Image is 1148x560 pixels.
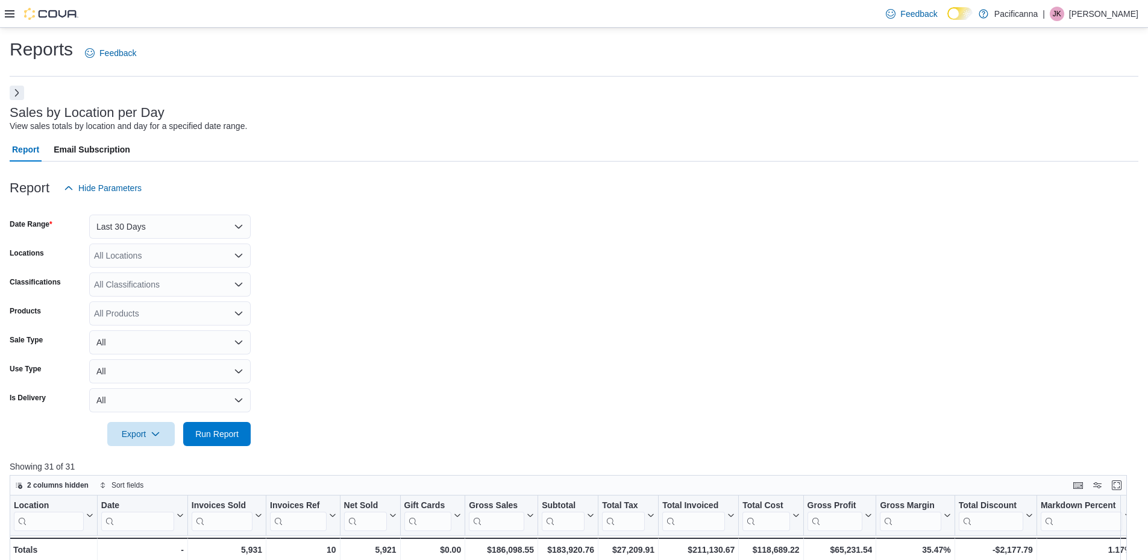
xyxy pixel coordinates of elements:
[881,2,942,26] a: Feedback
[13,543,93,557] div: Totals
[78,182,142,194] span: Hide Parameters
[344,500,397,531] button: Net Sold
[959,500,1023,531] div: Total Discount
[1043,7,1045,21] p: |
[10,120,247,133] div: View sales totals by location and day for a specified date range.
[10,181,49,195] h3: Report
[95,478,148,492] button: Sort fields
[662,500,725,512] div: Total Invoiced
[404,500,452,531] div: Gift Card Sales
[192,500,252,512] div: Invoices Sold
[10,335,43,345] label: Sale Type
[808,500,873,531] button: Gross Profit
[89,359,251,383] button: All
[192,500,252,531] div: Invoices Sold
[59,176,146,200] button: Hide Parameters
[742,500,789,512] div: Total Cost
[89,330,251,354] button: All
[602,500,645,531] div: Total Tax
[469,500,524,531] div: Gross Sales
[14,500,84,512] div: Location
[10,393,46,403] label: Is Delivery
[10,478,93,492] button: 2 columns hidden
[101,500,174,531] div: Date
[1050,7,1064,21] div: Joshua Kolthof
[89,215,251,239] button: Last 30 Days
[959,500,1033,531] button: Total Discount
[234,309,243,318] button: Open list of options
[880,500,941,512] div: Gross Margin
[234,251,243,260] button: Open list of options
[270,500,326,512] div: Invoices Ref
[602,500,645,512] div: Total Tax
[183,422,251,446] button: Run Report
[662,500,725,531] div: Total Invoiced
[959,500,1023,512] div: Total Discount
[10,461,1138,473] p: Showing 31 of 31
[1041,500,1122,531] div: Markdown Percent
[12,137,39,162] span: Report
[101,500,184,531] button: Date
[270,500,336,531] button: Invoices Ref
[469,500,524,512] div: Gross Sales
[24,8,78,20] img: Cova
[602,543,654,557] div: $27,209.91
[742,500,799,531] button: Total Cost
[270,543,336,557] div: 10
[114,422,168,446] span: Export
[469,543,534,557] div: $186,098.55
[1041,500,1122,512] div: Markdown Percent
[89,388,251,412] button: All
[808,500,863,512] div: Gross Profit
[880,500,950,531] button: Gross Margin
[1053,7,1061,21] span: JK
[880,543,950,557] div: 35.47%
[14,500,84,531] div: Location
[10,364,41,374] label: Use Type
[602,500,654,531] button: Total Tax
[192,500,262,531] button: Invoices Sold
[542,500,585,512] div: Subtotal
[404,500,452,512] div: Gift Cards
[107,422,175,446] button: Export
[234,280,243,289] button: Open list of options
[404,543,462,557] div: $0.00
[469,500,534,531] button: Gross Sales
[1069,7,1138,21] p: [PERSON_NAME]
[1041,543,1132,557] div: 1.17%
[101,543,184,557] div: -
[344,543,397,557] div: 5,921
[742,543,799,557] div: $118,689.22
[10,37,73,61] h1: Reports
[542,500,585,531] div: Subtotal
[10,248,44,258] label: Locations
[900,8,937,20] span: Feedback
[27,480,89,490] span: 2 columns hidden
[542,543,594,557] div: $183,920.76
[1109,478,1124,492] button: Enter fullscreen
[542,500,594,531] button: Subtotal
[1090,478,1105,492] button: Display options
[14,500,93,531] button: Location
[994,7,1038,21] p: Pacificanna
[111,480,143,490] span: Sort fields
[99,47,136,59] span: Feedback
[10,306,41,316] label: Products
[80,41,141,65] a: Feedback
[880,500,941,531] div: Gross Margin
[192,543,262,557] div: 5,931
[808,543,873,557] div: $65,231.54
[808,500,863,531] div: Gross Profit
[10,105,165,120] h3: Sales by Location per Day
[1071,478,1085,492] button: Keyboard shortcuts
[662,500,735,531] button: Total Invoiced
[10,86,24,100] button: Next
[959,543,1033,557] div: -$2,177.79
[742,500,789,531] div: Total Cost
[101,500,174,512] div: Date
[54,137,130,162] span: Email Subscription
[404,500,462,531] button: Gift Cards
[344,500,387,531] div: Net Sold
[1041,500,1132,531] button: Markdown Percent
[10,219,52,229] label: Date Range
